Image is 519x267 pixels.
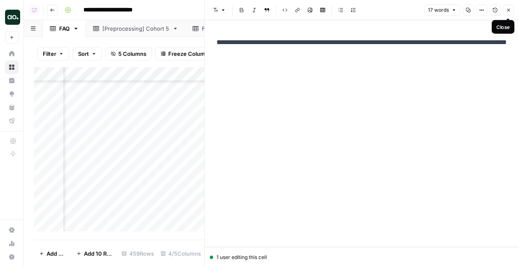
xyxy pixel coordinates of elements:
[424,5,460,16] button: 17 words
[78,50,89,58] span: Sort
[105,47,152,60] button: 5 Columns
[34,247,71,260] button: Add Row
[5,7,18,28] button: Workspace: AirOps Builders
[5,223,18,237] a: Settings
[71,247,118,260] button: Add 10 Rows
[428,6,449,14] span: 17 words
[5,114,18,128] a: Flightpath
[47,249,66,258] span: Add Row
[59,24,70,33] div: FAQ
[168,50,211,58] span: Freeze Columns
[210,254,514,261] div: 1 user editing this cell
[118,247,157,260] div: 459 Rows
[5,250,18,264] button: Help + Support
[185,20,258,37] a: FAQs Removed
[43,20,86,37] a: FAQ
[5,60,18,74] a: Browse
[118,50,146,58] span: 5 Columns
[5,74,18,87] a: Insights
[43,50,56,58] span: Filter
[496,23,510,31] div: Close
[5,87,18,101] a: Opportunities
[102,24,169,33] div: [Preprocessing] Cohort 5
[84,249,113,258] span: Add 10 Rows
[155,47,217,60] button: Freeze Columns
[5,237,18,250] a: Usage
[5,47,18,60] a: Home
[73,47,102,60] button: Sort
[86,20,185,37] a: [Preprocessing] Cohort 5
[5,10,20,25] img: AirOps Builders Logo
[5,101,18,114] a: Your Data
[157,247,204,260] div: 4/5 Columns
[37,47,69,60] button: Filter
